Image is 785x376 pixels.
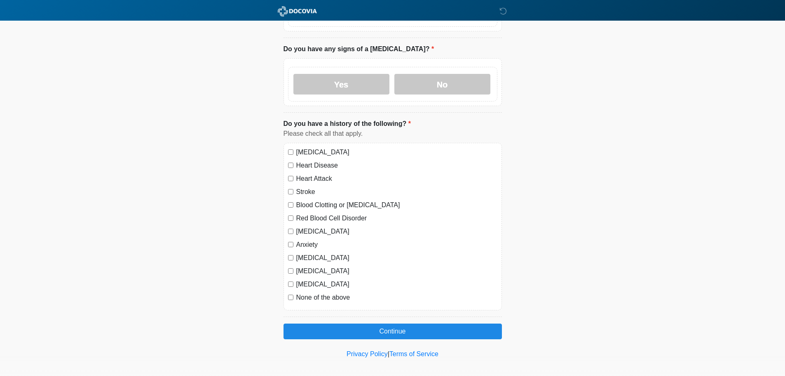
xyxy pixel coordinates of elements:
[288,202,293,208] input: Blood Clotting or [MEDICAL_DATA]
[296,174,497,184] label: Heart Attack
[347,350,388,357] a: Privacy Policy
[288,163,293,168] input: Heart Disease
[296,213,497,223] label: Red Blood Cell Disorder
[288,255,293,260] input: [MEDICAL_DATA]
[284,119,411,129] label: Do you have a history of the following?
[288,281,293,287] input: [MEDICAL_DATA]
[288,268,293,274] input: [MEDICAL_DATA]
[284,324,502,339] button: Continue
[288,149,293,155] input: [MEDICAL_DATA]
[296,227,497,236] label: [MEDICAL_DATA]
[296,161,497,170] label: Heart Disease
[288,215,293,221] input: Red Blood Cell Disorder
[296,253,497,263] label: [MEDICAL_DATA]
[288,295,293,300] input: None of the above
[296,279,497,289] label: [MEDICAL_DATA]
[388,350,389,357] a: |
[296,200,497,210] label: Blood Clotting or [MEDICAL_DATA]
[296,187,497,197] label: Stroke
[296,147,497,157] label: [MEDICAL_DATA]
[296,266,497,276] label: [MEDICAL_DATA]
[288,242,293,247] input: Anxiety
[288,176,293,181] input: Heart Attack
[284,44,434,54] label: Do you have any signs of a [MEDICAL_DATA]?
[296,293,497,303] label: None of the above
[288,229,293,234] input: [MEDICAL_DATA]
[288,189,293,194] input: Stroke
[293,74,389,95] label: Yes
[296,240,497,250] label: Anxiety
[389,350,438,357] a: Terms of Service
[284,129,502,139] div: Please check all that apply.
[394,74,490,95] label: No
[275,6,319,17] img: ABC Med Spa- GFEase Logo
